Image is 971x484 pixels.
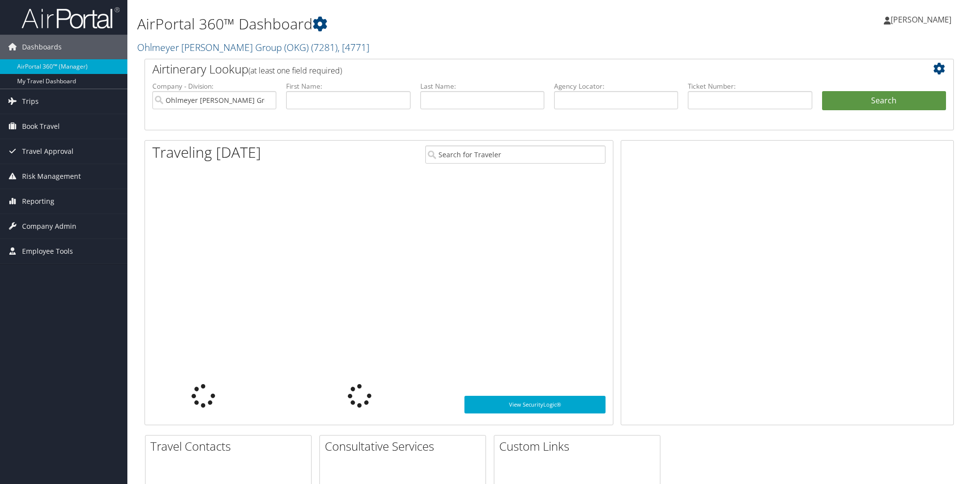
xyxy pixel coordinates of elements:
[22,239,73,264] span: Employee Tools
[464,396,606,413] a: View SecurityLogic®
[22,114,60,139] span: Book Travel
[891,14,951,25] span: [PERSON_NAME]
[822,91,946,111] button: Search
[22,189,54,214] span: Reporting
[688,81,812,91] label: Ticket Number:
[325,438,485,455] h2: Consultative Services
[884,5,961,34] a: [PERSON_NAME]
[137,14,686,34] h1: AirPortal 360™ Dashboard
[338,41,369,54] span: , [ 4771 ]
[311,41,338,54] span: ( 7281 )
[286,81,410,91] label: First Name:
[554,81,678,91] label: Agency Locator:
[152,81,276,91] label: Company - Division:
[248,65,342,76] span: (at least one field required)
[22,164,81,189] span: Risk Management
[22,6,120,29] img: airportal-logo.png
[152,142,261,163] h1: Traveling [DATE]
[152,61,879,77] h2: Airtinerary Lookup
[22,214,76,239] span: Company Admin
[150,438,311,455] h2: Travel Contacts
[425,145,606,164] input: Search for Traveler
[22,35,62,59] span: Dashboards
[137,41,369,54] a: Ohlmeyer [PERSON_NAME] Group (OKG)
[22,139,73,164] span: Travel Approval
[499,438,660,455] h2: Custom Links
[22,89,39,114] span: Trips
[420,81,544,91] label: Last Name:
